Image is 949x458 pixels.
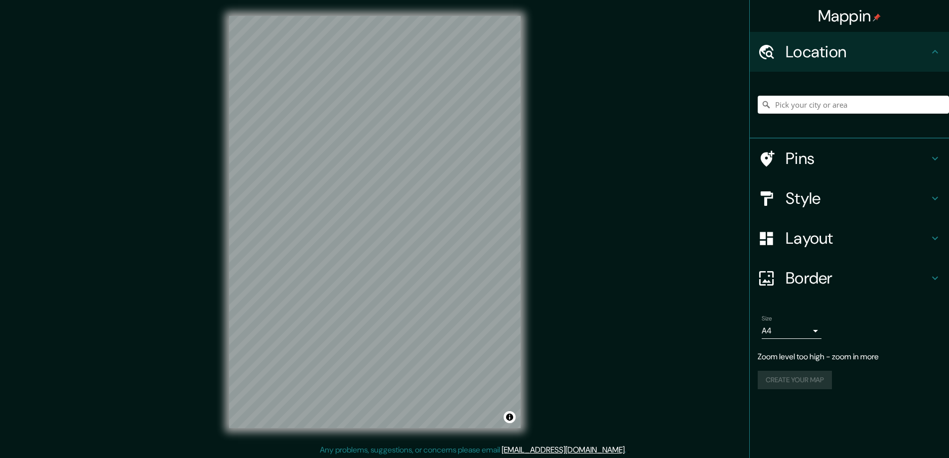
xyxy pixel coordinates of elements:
[786,268,929,288] h4: Border
[758,96,949,114] input: Pick your city or area
[818,6,881,26] h4: Mappin
[750,178,949,218] div: Style
[229,16,521,428] canvas: Map
[320,444,626,456] p: Any problems, suggestions, or concerns please email .
[504,411,516,423] button: Toggle attribution
[762,314,772,323] label: Size
[750,139,949,178] div: Pins
[786,149,929,168] h4: Pins
[786,188,929,208] h4: Style
[750,258,949,298] div: Border
[873,13,881,21] img: pin-icon.png
[750,218,949,258] div: Layout
[762,323,821,339] div: A4
[786,228,929,248] h4: Layout
[750,32,949,72] div: Location
[502,445,625,455] a: [EMAIL_ADDRESS][DOMAIN_NAME]
[628,444,630,456] div: .
[758,351,941,363] p: Zoom level too high - zoom in more
[626,444,628,456] div: .
[786,42,929,62] h4: Location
